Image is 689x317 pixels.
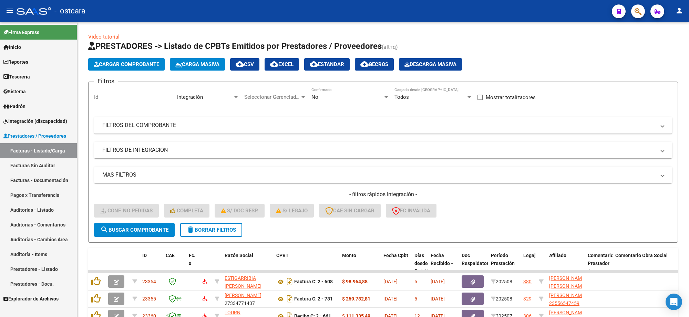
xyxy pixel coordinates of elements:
[459,248,488,294] datatable-header-cell: Doc Respaldatoria
[404,61,456,67] span: Descarga Masiva
[3,73,30,81] span: Tesorería
[236,60,244,68] mat-icon: cloud_download
[102,171,656,179] mat-panel-title: MAS FILTROS
[189,253,195,266] span: Fc. x
[170,208,203,214] span: Completa
[383,279,398,284] span: [DATE]
[382,44,398,50] span: (alt+q)
[230,58,259,71] button: CSV
[270,61,294,67] span: EXCEL
[399,58,462,71] app-download-masive: Descarga masiva de comprobantes (adjuntos)
[294,279,333,285] strong: Factura C: 2 - 608
[180,223,242,237] button: Borrar Filtros
[140,248,163,294] datatable-header-cell: ID
[546,248,585,294] datatable-header-cell: Afiliado
[225,274,271,289] div: 27348595038
[88,41,382,51] span: PRESTADORES -> Listado de CPBTs Emitidos por Prestadores / Proveedores
[3,88,26,95] span: Sistema
[270,204,314,218] button: S/ legajo
[94,142,672,158] mat-expansion-panel-header: FILTROS DE INTEGRACION
[3,117,67,125] span: Integración (discapacidad)
[285,276,294,287] i: Descargar documento
[523,278,532,286] div: 380
[276,253,289,258] span: CPBT
[394,94,409,100] span: Todos
[142,296,156,302] span: 23355
[549,293,586,306] span: [PERSON_NAME] 23556547459
[102,121,656,129] mat-panel-title: FILTROS DEL COMPROBANTE
[3,58,28,66] span: Reportes
[166,253,175,258] span: CAE
[265,58,299,71] button: EXCEL
[360,61,388,67] span: Gecros
[392,208,430,214] span: FC Inválida
[54,3,85,19] span: - ostcara
[163,248,186,294] datatable-header-cell: CAE
[342,296,370,302] strong: $ 259.782,81
[523,295,532,303] div: 329
[431,279,445,284] span: [DATE]
[94,76,118,86] h3: Filtros
[276,208,308,214] span: S/ legajo
[360,60,369,68] mat-icon: cloud_download
[3,295,59,303] span: Explorador de Archivos
[225,275,261,289] span: ESTIGARRIBIA [PERSON_NAME]
[414,253,432,274] span: Días desde Emisión
[491,279,512,284] span: 202508
[236,61,254,67] span: CSV
[3,132,66,140] span: Prestadores / Proveedores
[549,275,586,297] span: [PERSON_NAME] [PERSON_NAME] 20572524362
[386,204,436,218] button: FC Inválida
[675,7,683,15] mat-icon: person
[94,191,672,198] h4: - filtros rápidos Integración -
[222,248,274,294] datatable-header-cell: Razón Social
[100,227,168,233] span: Buscar Comprobante
[414,279,417,284] span: 5
[383,253,408,258] span: Fecha Cpbt
[285,293,294,304] i: Descargar documento
[6,7,14,15] mat-icon: menu
[549,253,566,258] span: Afiliado
[186,248,200,294] datatable-header-cell: Fc. x
[142,279,156,284] span: 23354
[462,253,493,266] span: Doc Respaldatoria
[414,296,417,302] span: 5
[170,58,225,71] button: Carga Masiva
[94,204,159,218] button: Conf. no pedidas
[304,58,350,71] button: Estandar
[274,248,339,294] datatable-header-cell: CPBT
[521,248,536,294] datatable-header-cell: Legajo
[221,208,259,214] span: S/ Doc Resp.
[311,94,318,100] span: No
[94,117,672,134] mat-expansion-panel-header: FILTROS DEL COMPROBANTE
[294,296,333,302] strong: Factura C: 2 - 731
[270,60,278,68] mat-icon: cloud_download
[339,248,381,294] datatable-header-cell: Monto
[310,61,344,67] span: Estandar
[88,34,120,40] a: Video tutorial
[3,43,21,51] span: Inicio
[666,294,682,310] div: Open Intercom Messenger
[399,58,462,71] button: Descarga Masiva
[94,167,672,183] mat-expansion-panel-header: MAS FILTROS
[186,227,236,233] span: Borrar Filtros
[102,146,656,154] mat-panel-title: FILTROS DE INTEGRACION
[428,248,459,294] datatable-header-cell: Fecha Recibido
[491,296,512,302] span: 202508
[3,29,39,36] span: Firma Express
[142,253,147,258] span: ID
[319,204,381,218] button: CAE SIN CARGAR
[225,253,253,258] span: Razón Social
[523,253,538,258] span: Legajo
[615,253,668,258] span: Comentario Obra Social
[381,248,412,294] datatable-header-cell: Fecha Cpbt
[94,61,159,67] span: Cargar Comprobante
[491,253,515,266] span: Período Prestación
[412,248,428,294] datatable-header-cell: Días desde Emisión
[431,296,445,302] span: [DATE]
[585,248,613,294] datatable-header-cell: Comentario Prestador / Gerenciador
[100,225,109,234] mat-icon: search
[342,253,356,258] span: Monto
[383,296,398,302] span: [DATE]
[488,248,521,294] datatable-header-cell: Período Prestación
